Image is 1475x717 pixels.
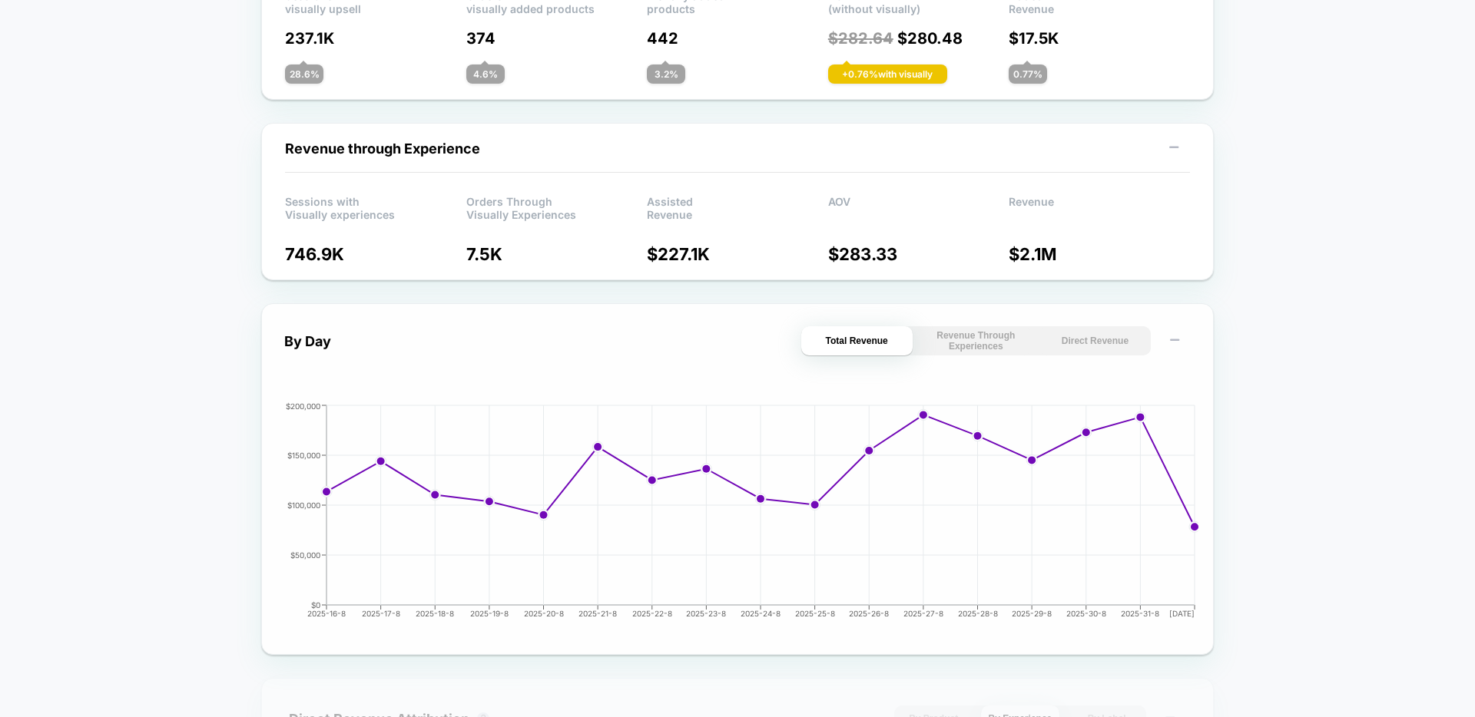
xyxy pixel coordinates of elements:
p: AOV [828,195,1009,218]
button: Direct Revenue [1039,326,1151,355]
tspan: 2025-25-8 [795,609,835,618]
div: 4.6 % [466,64,505,84]
tspan: 2025-31-8 [1121,609,1159,618]
p: $ 280.48 [828,29,1009,48]
p: Sessions with Visually experiences [285,195,466,218]
tspan: $0 [311,600,320,610]
p: $ 2.1M [1009,244,1190,264]
tspan: $150,000 [287,451,320,460]
tspan: $50,000 [290,550,320,560]
tspan: 2025-17-8 [362,609,400,618]
tspan: $100,000 [287,501,320,510]
span: $ 282.64 [828,29,893,48]
p: 237.1K [285,29,466,48]
p: Orders Through Visually Experiences [466,195,648,218]
div: + 0.76 % with visually [828,64,947,84]
p: 442 [647,29,828,48]
tspan: 2025-20-8 [524,609,564,618]
span: Revenue through Experience [285,140,480,157]
tspan: 2025-30-8 [1066,609,1106,618]
p: $ 227.1K [647,244,828,264]
tspan: 2025-27-8 [903,609,943,618]
tspan: 2025-19-8 [470,609,509,618]
p: $ 283.33 [828,244,1009,264]
p: $ 17.5K [1009,29,1190,48]
tspan: 2025-21-8 [578,609,617,618]
tspan: 2025-23-8 [686,609,726,618]
div: 3.2 % [647,64,685,84]
tspan: 2025-29-8 [1012,609,1052,618]
div: By Day [284,333,331,349]
tspan: $200,000 [286,401,320,411]
button: Total Revenue [801,326,913,355]
p: 374 [466,29,648,48]
p: 7.5K [466,244,648,264]
div: 0.77 % [1009,64,1047,84]
tspan: [DATE] [1169,609,1195,618]
div: 28.6 % [285,64,323,84]
tspan: 2025-26-8 [849,609,889,618]
button: Revenue Through Experiences [920,326,1032,355]
p: Revenue [1009,195,1190,218]
tspan: 2025-24-8 [741,609,781,618]
tspan: 2025-18-8 [416,609,454,618]
tspan: 2025-16-8 [307,609,346,618]
p: Assisted Revenue [647,195,828,218]
p: 746.9K [285,244,466,264]
tspan: 2025-28-8 [958,609,998,618]
tspan: 2025-22-8 [632,609,672,618]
